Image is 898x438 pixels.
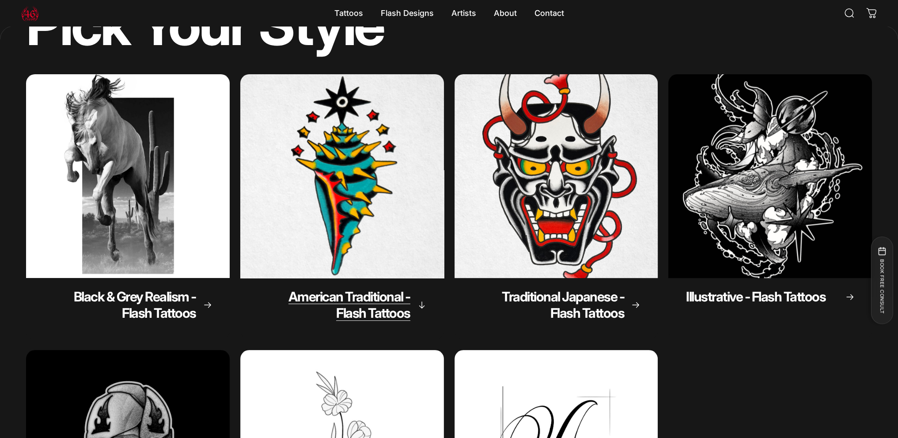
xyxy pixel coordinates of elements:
[871,236,893,324] button: BOOK FREE CONSULT
[288,289,410,321] span: American Traditional - Flash Tattoos
[372,4,443,23] summary: Flash Designs
[526,4,573,23] a: Contact
[862,4,881,23] a: 0 items
[26,74,230,339] a: Black & Grey Realism - Flash Tattoos
[326,4,372,23] summary: Tattoos
[485,4,526,23] summary: About
[443,4,485,23] summary: Artists
[502,289,624,321] span: Traditional Japanese - Flash Tattoos
[74,289,196,321] span: Black & Grey Realism - Flash Tattoos
[668,74,872,339] a: Illustrative - Flash Tattoos
[455,74,658,339] a: Traditional Japanese - Flash Tattoos
[326,4,573,23] nav: Primary
[240,74,444,339] a: American Traditional - Flash Tattoos
[686,289,826,305] span: Illustrative - Flash Tattoos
